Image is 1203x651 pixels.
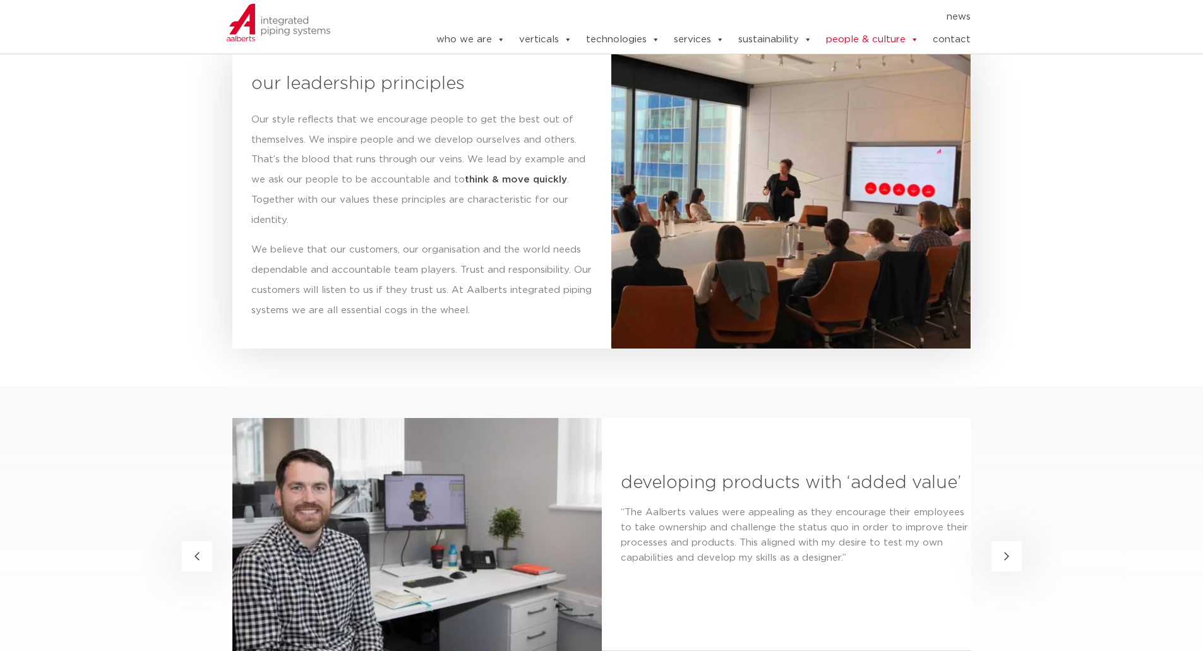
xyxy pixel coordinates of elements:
a: technologies [586,27,660,52]
nav: Menu [398,7,971,27]
a: sustainability [738,27,812,52]
p: We believe that our customers, our organisation and the world needs dependable and accountable te... [251,240,592,321]
a: contact [933,27,971,52]
button: Next slide [991,541,1022,571]
a: who we are [436,27,505,52]
strong: think & move quickly [465,175,567,184]
a: developing products with ‘added value’ [621,474,961,492]
button: Previous slide [182,541,212,571]
a: verticals [519,27,572,52]
p: Our style reflects that we encourage people to get the best out of themselves. We inspire people ... [251,110,592,231]
a: services [674,27,724,52]
a: people & culture [826,27,919,52]
a: news [947,7,971,27]
p: “The Aalberts values were appealing as they encourage their employees to take ownership and chall... [621,505,971,566]
h3: our leadership principles [251,71,592,97]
